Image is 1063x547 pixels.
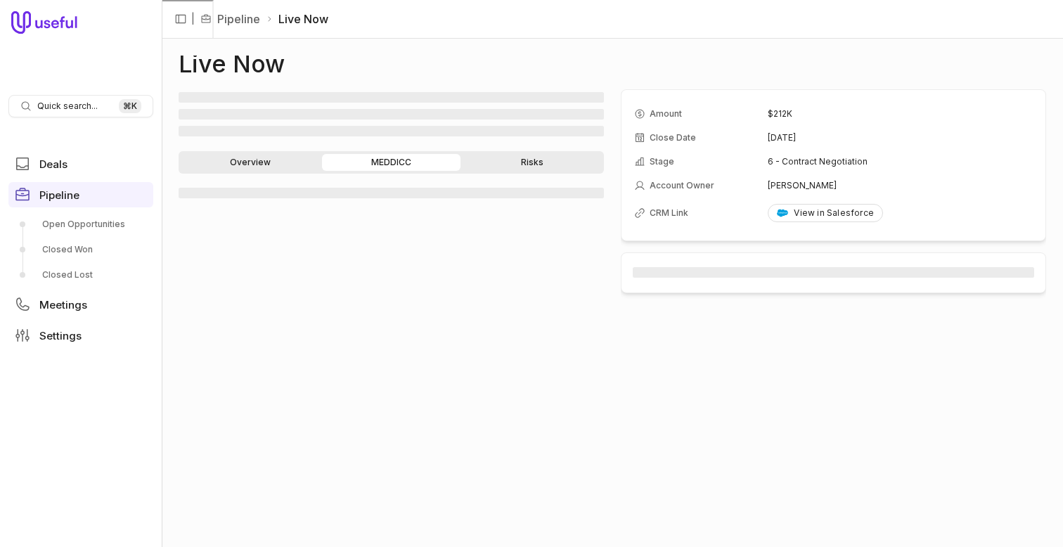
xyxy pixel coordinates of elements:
span: Meetings [39,300,87,310]
span: | [191,11,195,27]
a: Meetings [8,292,153,317]
span: Stage [650,156,674,167]
h1: Live Now [179,56,285,72]
span: Account Owner [650,180,714,191]
a: Open Opportunities [8,213,153,236]
span: ‌ [179,109,604,120]
a: Settings [8,323,153,348]
a: Closed Won [8,238,153,261]
span: ‌ [179,92,604,103]
span: Amount [650,108,682,120]
div: View in Salesforce [777,207,874,219]
a: Pipeline [8,182,153,207]
li: Live Now [266,11,328,27]
span: Deals [39,159,67,169]
a: Pipeline [217,11,260,27]
button: Collapse sidebar [170,8,191,30]
span: Quick search... [37,101,98,112]
a: MEDDICC [322,154,460,171]
kbd: ⌘ K [119,99,141,113]
a: View in Salesforce [768,204,883,222]
td: 6 - Contract Negotiation [768,150,1033,173]
span: ‌ [179,188,604,198]
div: Pipeline submenu [8,213,153,286]
span: Close Date [650,132,696,143]
span: ‌ [179,126,604,136]
span: CRM Link [650,207,688,219]
span: ‌ [633,267,1034,278]
td: $212K [768,103,1033,125]
td: [PERSON_NAME] [768,174,1033,197]
time: [DATE] [768,132,796,143]
span: Settings [39,330,82,341]
a: Closed Lost [8,264,153,286]
a: Risks [463,154,601,171]
a: Deals [8,151,153,176]
a: Overview [181,154,319,171]
span: Pipeline [39,190,79,200]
